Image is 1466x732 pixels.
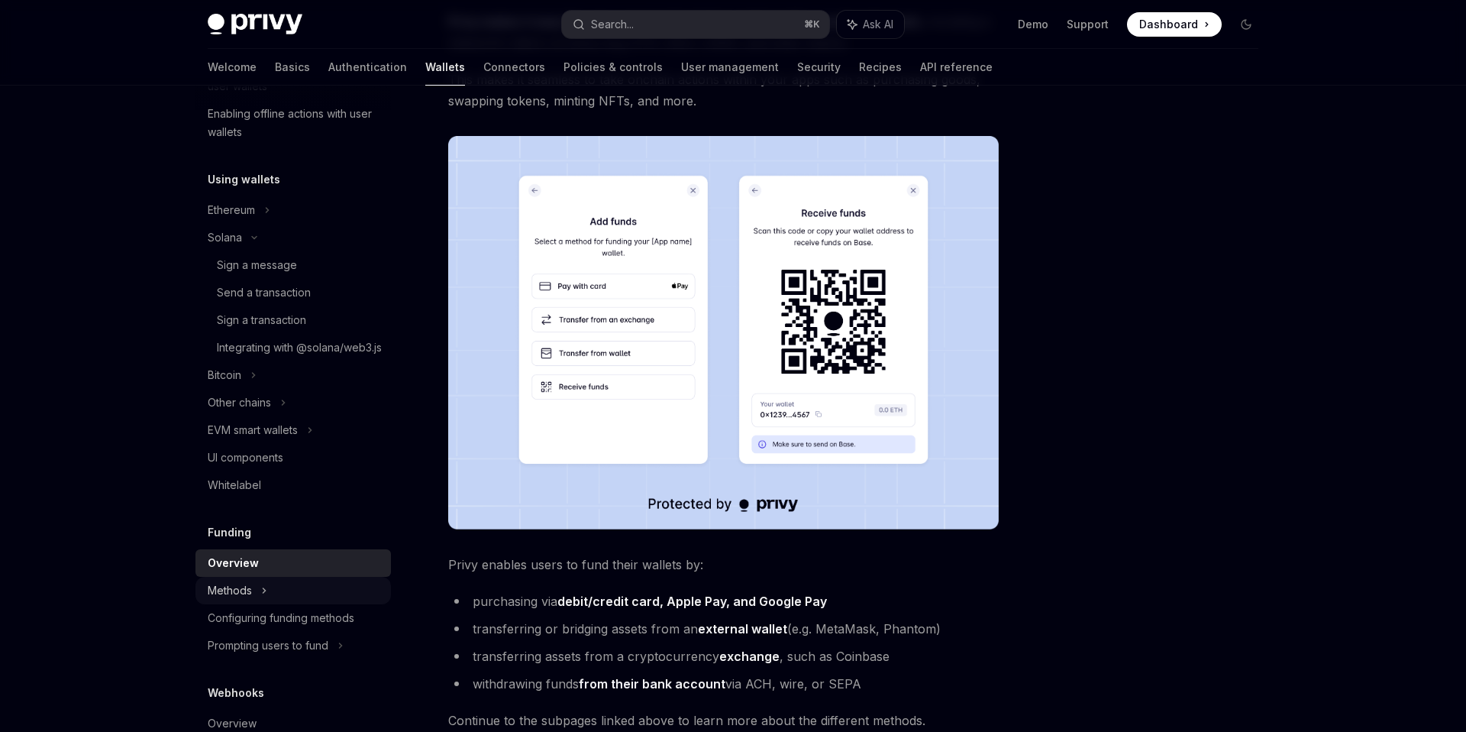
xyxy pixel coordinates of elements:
[195,334,391,361] a: Integrating with @solana/web3.js
[681,49,779,86] a: User management
[208,476,261,494] div: Whitelabel
[217,256,297,274] div: Sign a message
[837,11,904,38] button: Ask AI
[208,394,271,412] div: Other chains
[719,649,780,665] a: exchange
[217,283,311,302] div: Send a transaction
[208,684,264,702] h5: Webhooks
[448,136,999,530] img: images/Funding.png
[195,549,391,577] a: Overview
[562,11,829,38] button: Search...⌘K
[448,591,999,612] li: purchasing via
[698,621,787,636] strong: external wallet
[797,49,841,86] a: Security
[557,594,827,610] a: debit/credit card, Apple Pay, and Google Pay
[195,604,391,632] a: Configuring funding methods
[863,17,893,32] span: Ask AI
[217,311,306,329] div: Sign a transaction
[208,636,328,655] div: Prompting users to fund
[859,49,902,86] a: Recipes
[208,554,259,572] div: Overview
[208,14,302,35] img: dark logo
[195,100,391,146] a: Enabling offline actions with user wallets
[1234,12,1258,37] button: Toggle dark mode
[208,523,251,542] h5: Funding
[208,228,242,247] div: Solana
[448,673,999,695] li: withdrawing funds via ACH, wire, or SEPA
[1067,17,1109,32] a: Support
[1139,17,1198,32] span: Dashboard
[195,279,391,306] a: Send a transaction
[208,170,280,189] h5: Using wallets
[208,105,382,141] div: Enabling offline actions with user wallets
[591,15,634,34] div: Search...
[448,646,999,667] li: transferring assets from a cryptocurrency , such as Coinbase
[195,444,391,471] a: UI components
[920,49,993,86] a: API reference
[483,49,545,86] a: Connectors
[563,49,663,86] a: Policies & controls
[1018,17,1048,32] a: Demo
[448,554,999,575] span: Privy enables users to fund their wallets by:
[1127,12,1222,37] a: Dashboard
[208,581,252,600] div: Methods
[195,471,391,499] a: Whitelabel
[208,609,354,627] div: Configuring funding methods
[448,710,999,731] span: Continue to the subpages linked above to learn more about the different methods.
[208,449,283,467] div: UI components
[195,251,391,279] a: Sign a message
[195,306,391,334] a: Sign a transaction
[208,366,241,384] div: Bitcoin
[425,49,465,86] a: Wallets
[698,621,787,637] a: external wallet
[217,338,382,357] div: Integrating with @solana/web3.js
[208,49,257,86] a: Welcome
[208,201,255,219] div: Ethereum
[275,49,310,86] a: Basics
[328,49,407,86] a: Authentication
[208,421,298,439] div: EVM smart wallets
[804,18,820,31] span: ⌘ K
[579,676,725,692] a: from their bank account
[448,618,999,640] li: transferring or bridging assets from an (e.g. MetaMask, Phantom)
[448,69,999,112] span: This makes it seamless to take onchain actions within your apps such as purchasing goods, swappin...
